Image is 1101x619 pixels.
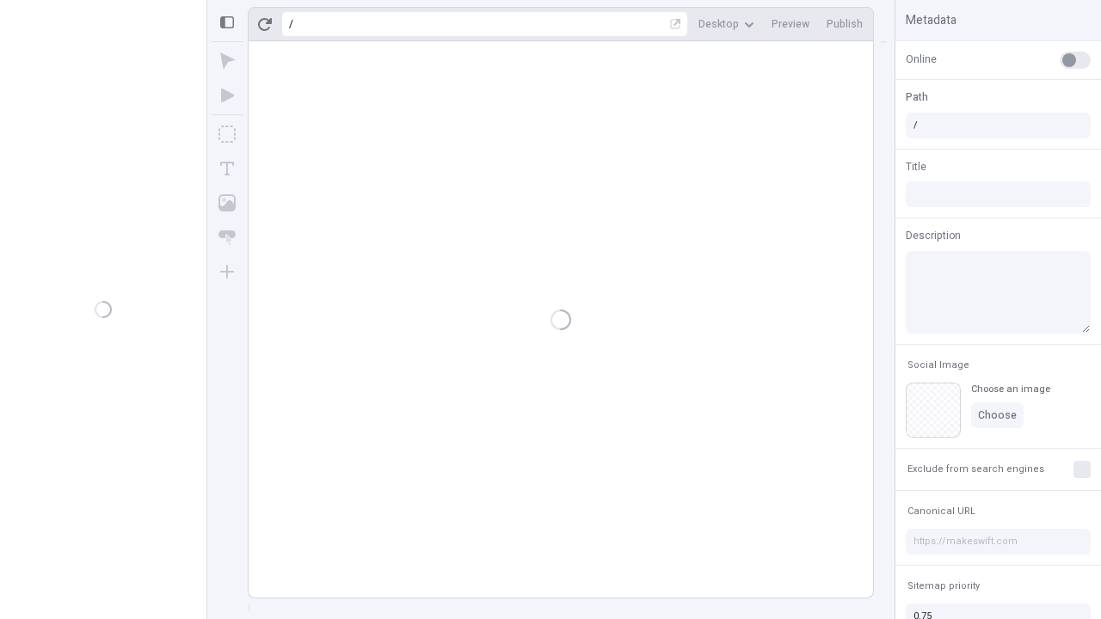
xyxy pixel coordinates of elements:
input: https://makeswift.com [906,529,1091,555]
span: Path [906,89,928,105]
span: Canonical URL [907,505,975,518]
button: Sitemap priority [904,576,983,597]
span: Publish [827,17,863,31]
button: Text [212,153,243,184]
button: Preview [765,11,816,37]
button: Exclude from search engines [904,459,1048,480]
button: Publish [820,11,870,37]
span: Preview [772,17,809,31]
button: Choose [971,402,1024,428]
span: Description [906,228,961,243]
button: Image [212,187,243,218]
button: Social Image [904,355,973,376]
span: Choose [978,408,1017,422]
button: Canonical URL [904,501,979,522]
div: / [289,17,293,31]
span: Title [906,159,926,175]
span: Sitemap priority [907,579,980,592]
span: Online [906,52,937,67]
button: Button [212,222,243,253]
button: Box [212,119,243,150]
span: Exclude from search engines [907,463,1044,475]
button: Desktop [692,11,761,37]
span: Desktop [698,17,739,31]
div: Choose an image [971,383,1050,395]
span: Social Image [907,359,969,371]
